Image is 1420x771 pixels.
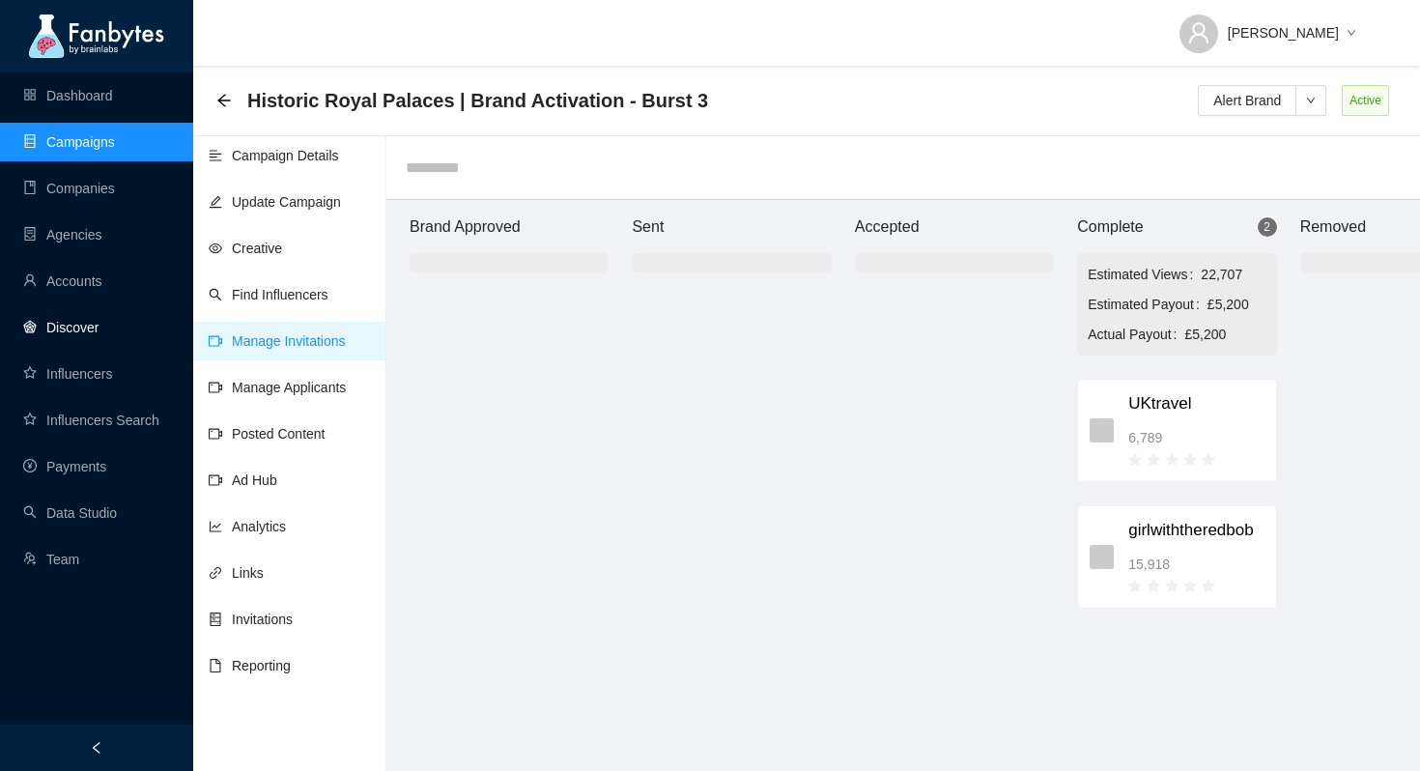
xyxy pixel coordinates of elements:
span: [PERSON_NAME] [1228,22,1339,43]
sup: 2 [1258,217,1277,237]
div: UKtravel6,789 [1077,379,1276,482]
span: star [1165,453,1179,467]
a: linkLinks [209,565,264,581]
a: starInfluencers [23,366,112,382]
a: editUpdate Campaign [209,194,341,210]
a: searchFind Influencers [209,287,328,302]
a: fileReporting [209,658,291,673]
span: arrow-left [216,93,232,108]
span: star [1147,453,1160,467]
div: Back [216,93,232,109]
button: Alert Brand [1198,85,1296,116]
span: girlwiththeredbob [1128,518,1264,544]
span: £5,200 [1185,324,1266,345]
a: radar-chartDiscover [23,320,99,335]
span: 15,918 [1128,554,1170,575]
span: £5,200 [1207,294,1266,315]
span: star [1128,580,1142,593]
span: Alert Brand [1213,90,1281,111]
span: star [1183,580,1197,593]
span: 22,707 [1201,264,1265,285]
span: star [1202,453,1215,467]
a: hddInvitations [209,612,293,627]
a: bookCompanies [23,181,115,196]
span: Active [1342,85,1389,116]
div: girlwiththeredbob15,918 [1077,505,1276,609]
span: down [1347,28,1356,40]
button: [PERSON_NAME]down [1164,10,1372,41]
span: down [1296,96,1325,105]
a: userAccounts [23,273,102,289]
span: star [1165,580,1179,593]
article: Complete [1077,214,1143,239]
span: Historic Royal Palaces | Brand Activation - Burst 3 [247,85,708,116]
span: star [1128,453,1142,467]
a: align-leftCampaign Details [209,148,339,163]
a: appstoreDashboard [23,88,113,103]
a: video-cameraPosted Content [209,426,326,442]
a: containerAgencies [23,227,102,243]
a: searchData Studio [23,505,117,521]
a: line-chartAnalytics [209,519,286,534]
button: down [1295,85,1326,116]
span: user [1187,21,1210,44]
article: Removed [1300,214,1366,239]
span: left [90,741,103,755]
a: pay-circlePayments [23,459,106,474]
span: star [1202,580,1215,593]
span: Estimated Payout [1088,294,1207,315]
span: UKtravel [1128,391,1264,417]
a: video-cameraManage Applicants [209,380,346,395]
a: video-cameraAd Hub [209,472,277,488]
a: databaseCampaigns [23,134,115,150]
a: usergroup-addTeam [23,552,79,567]
article: Accepted [855,214,920,239]
span: star [1183,453,1197,467]
a: eyeCreative [209,241,282,256]
span: Actual Payout [1088,324,1184,345]
article: Sent [632,214,664,239]
a: video-cameraManage Invitations [209,333,346,349]
article: Brand Approved [410,214,521,239]
span: star [1147,580,1160,593]
span: Estimated Views [1088,264,1201,285]
span: 2 [1264,220,1270,234]
span: 6,789 [1128,427,1162,448]
a: starInfluencers Search [23,413,159,428]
